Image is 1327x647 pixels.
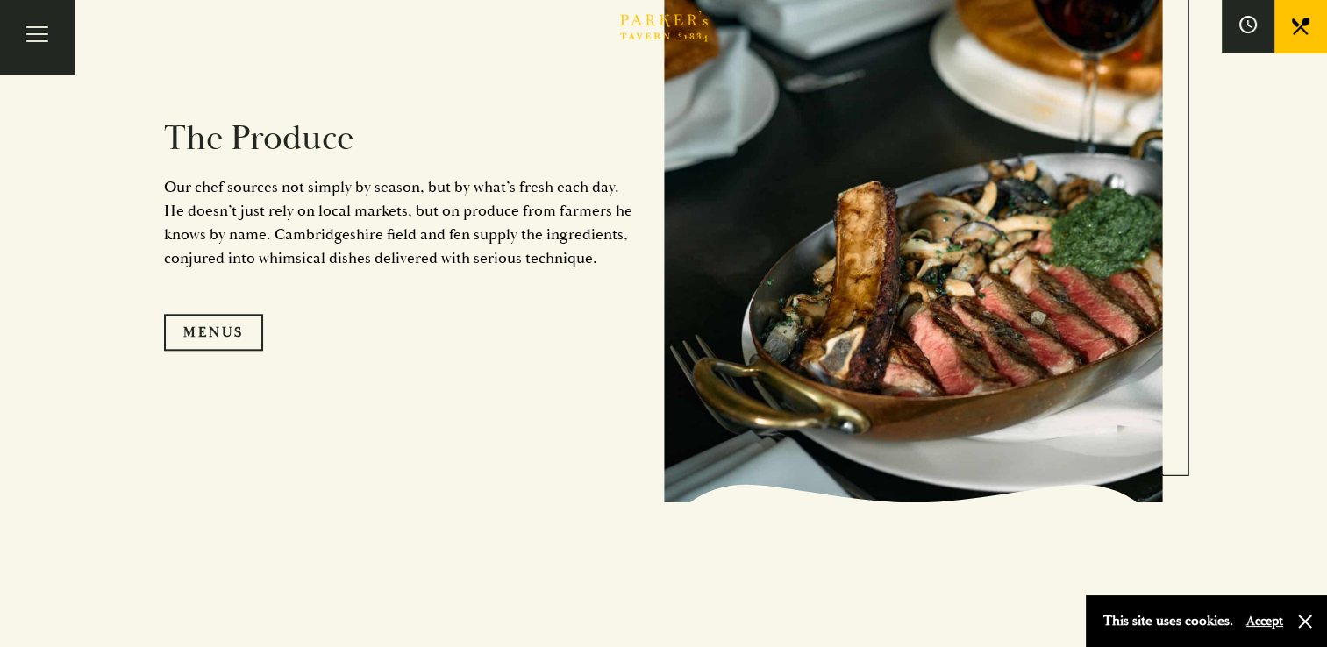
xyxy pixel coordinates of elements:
[164,314,263,351] a: Menus
[1296,613,1314,630] button: Close and accept
[164,117,638,160] h2: The Produce
[1103,608,1233,634] p: This site uses cookies.
[1246,613,1283,629] button: Accept
[164,175,638,270] p: Our chef sources not simply by season, but by what’s fresh each day. He doesn’t just rely on loca...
